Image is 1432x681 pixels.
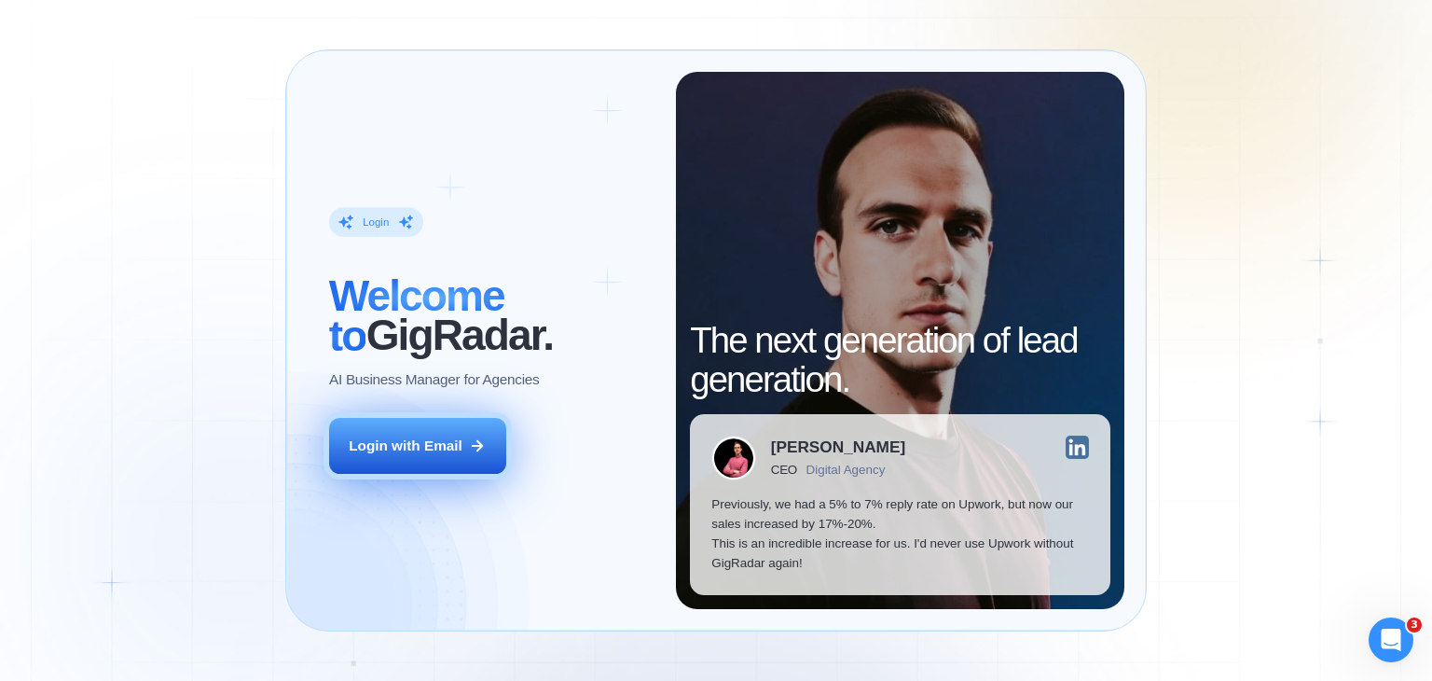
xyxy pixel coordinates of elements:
div: [PERSON_NAME] [771,439,905,455]
p: AI Business Manager for Agencies [329,369,539,389]
p: Previously, we had a 5% to 7% reply rate on Upwork, but now our sales increased by 17%-20%. This ... [711,494,1089,574]
h2: ‍ GigRadar. [329,276,654,354]
div: Login [363,215,389,229]
span: Welcome to [329,271,504,359]
div: Login with Email [349,436,462,455]
div: CEO [771,463,797,477]
iframe: Intercom live chat [1369,618,1413,662]
div: Digital Agency [806,463,886,477]
button: Login with Email [329,418,506,474]
h2: The next generation of lead generation. [690,321,1110,399]
span: 3 [1407,618,1422,632]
